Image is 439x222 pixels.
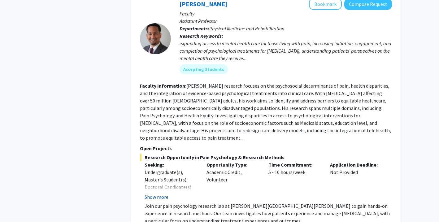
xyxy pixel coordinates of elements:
[140,83,186,89] b: Faculty Information:
[180,40,392,62] div: expanding access to mental health care for those living with pain, increasing initiation, engagem...
[180,64,228,74] mat-chip: Accepting Students
[180,33,223,39] b: Research Keywords:
[145,193,168,201] button: Show more
[140,154,392,161] span: Research Opportunity in Pain Psychology & Research Methods
[209,25,284,32] span: Physical Medicine and Rehabilitation
[180,17,392,25] p: Assistant Professor
[268,161,321,168] p: Time Commitment:
[180,10,392,17] p: Faculty
[180,25,209,32] b: Departments:
[202,161,264,201] div: Academic Credit, Volunteer
[140,83,391,141] fg-read-more: [PERSON_NAME] research focuses on the psychosocial determinants of pain, health disparities, and ...
[140,145,392,152] p: Open Projects
[5,194,26,217] iframe: Chat
[330,161,383,168] p: Application Deadline:
[145,161,197,168] p: Seeking:
[264,161,326,201] div: 5 - 10 hours/week
[325,161,387,201] div: Not Provided
[206,161,259,168] p: Opportunity Type:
